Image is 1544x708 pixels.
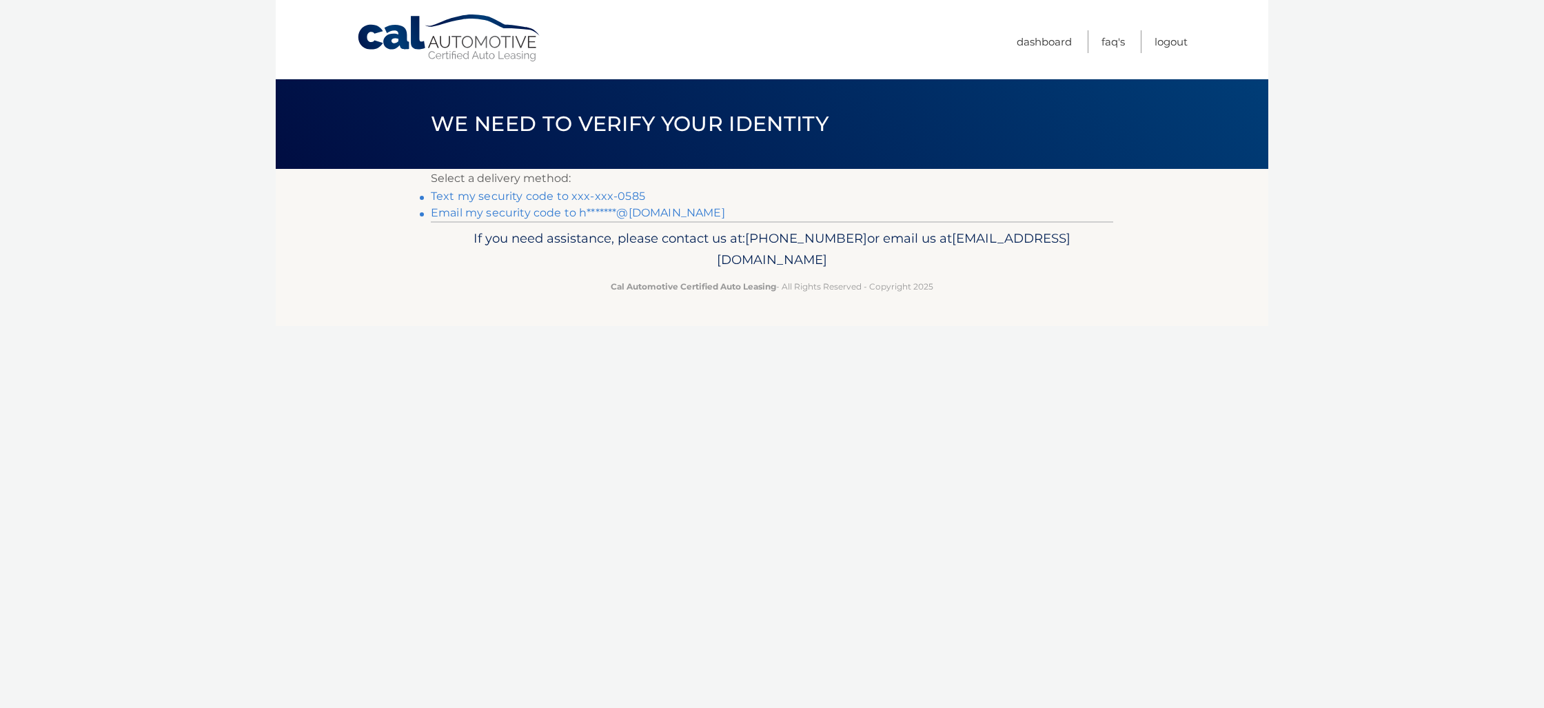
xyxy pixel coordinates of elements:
[431,206,725,219] a: Email my security code to h*******@[DOMAIN_NAME]
[1155,30,1188,53] a: Logout
[1017,30,1072,53] a: Dashboard
[431,111,829,136] span: We need to verify your identity
[431,190,645,203] a: Text my security code to xxx-xxx-0585
[745,230,867,246] span: [PHONE_NUMBER]
[356,14,542,63] a: Cal Automotive
[440,279,1104,294] p: - All Rights Reserved - Copyright 2025
[431,169,1113,188] p: Select a delivery method:
[1101,30,1125,53] a: FAQ's
[611,281,776,292] strong: Cal Automotive Certified Auto Leasing
[440,227,1104,272] p: If you need assistance, please contact us at: or email us at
